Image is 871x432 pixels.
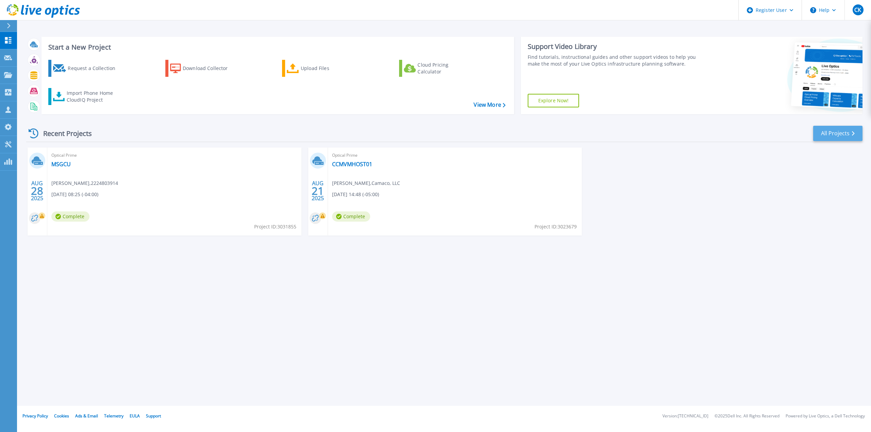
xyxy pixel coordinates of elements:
a: Ads & Email [75,413,98,419]
div: Cloud Pricing Calculator [417,62,472,75]
a: Privacy Policy [22,413,48,419]
a: Support [146,413,161,419]
span: Project ID: 3031855 [254,223,296,230]
span: Project ID: 3023679 [535,223,577,230]
div: Find tutorials, instructional guides and other support videos to help you make the most of your L... [528,54,704,67]
span: 21 [312,188,324,194]
span: Complete [332,211,370,222]
a: Upload Files [282,60,358,77]
a: View More [474,102,505,108]
div: Support Video Library [528,42,704,51]
span: CK [854,7,861,13]
span: [PERSON_NAME] , 2224803914 [51,179,118,187]
li: Powered by Live Optics, a Dell Technology [786,414,865,418]
a: EULA [130,413,140,419]
span: Complete [51,211,89,222]
div: Import Phone Home CloudIQ Project [67,90,120,103]
div: AUG 2025 [311,178,324,203]
h3: Start a New Project [48,44,505,51]
a: CCMVMHOST01 [332,161,372,168]
div: Recent Projects [26,125,101,142]
a: Explore Now! [528,94,579,107]
span: Optical Prime [51,152,297,159]
a: Download Collector [165,60,241,77]
a: Cloud Pricing Calculator [399,60,475,77]
div: Request a Collection [68,62,122,75]
a: Cookies [54,413,69,419]
a: All Projects [813,126,862,141]
span: [DATE] 08:25 (-04:00) [51,191,98,198]
span: 28 [31,188,43,194]
a: Request a Collection [48,60,124,77]
li: © 2025 Dell Inc. All Rights Reserved [714,414,779,418]
a: Telemetry [104,413,124,419]
span: [PERSON_NAME] , Camaco, LLC [332,179,400,187]
li: Version: [TECHNICAL_ID] [662,414,708,418]
div: Download Collector [183,62,237,75]
a: MSGCU [51,161,71,168]
div: AUG 2025 [31,178,44,203]
span: [DATE] 14:48 (-05:00) [332,191,379,198]
div: Upload Files [301,62,355,75]
span: Optical Prime [332,152,578,159]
